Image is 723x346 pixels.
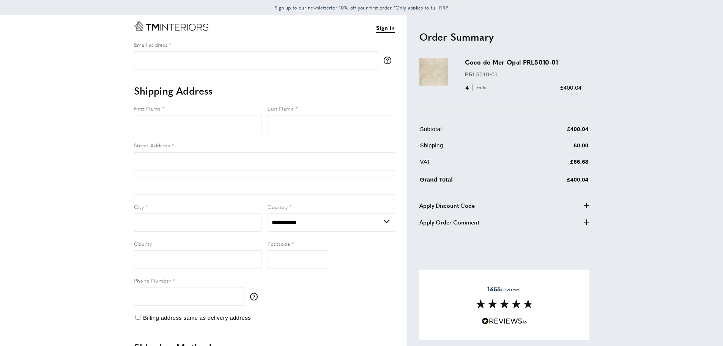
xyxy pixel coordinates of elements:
span: for 10% off your first order *Only applies to full RRP [275,4,449,11]
span: Phone Number [134,276,172,284]
a: Sign in [376,23,395,33]
img: Coco de Mer Opal PRL5010-01 [419,58,448,86]
td: VAT [420,157,522,172]
span: Street Address [134,141,170,149]
span: Apply Discount Code [419,201,475,210]
a: Sign up to our newsletter [275,4,331,11]
strong: 1655 [487,284,501,293]
span: reviews [487,285,521,293]
span: Country [268,203,288,210]
img: Reviews.io 5 stars [482,318,527,325]
img: Reviews section [476,299,533,308]
p: PRL5010-01 [465,70,582,79]
td: Grand Total [420,174,522,190]
td: £0.00 [522,141,589,156]
span: £400.04 [560,84,581,91]
td: Shipping [420,141,522,156]
button: More information [250,293,261,300]
span: rolls [473,84,488,91]
span: County [134,240,152,247]
span: Last Name [268,104,294,112]
td: £400.04 [522,125,589,139]
div: 4 [465,83,489,92]
td: £400.04 [522,174,589,190]
td: Subtotal [420,125,522,139]
a: Go to Home page [134,21,208,31]
span: Postcode [268,240,290,247]
span: First Name [134,104,161,112]
h3: Coco de Mer Opal PRL5010-01 [465,58,582,66]
h2: Shipping Address [134,84,395,98]
span: City [134,203,144,210]
span: Apply Order Comment [419,218,479,227]
span: Billing address same as delivery address [143,314,251,321]
input: Billing address same as delivery address [135,315,140,320]
td: £66.68 [522,157,589,172]
span: Email address [134,41,168,48]
button: More information [384,57,395,64]
h2: Order Summary [419,30,589,44]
